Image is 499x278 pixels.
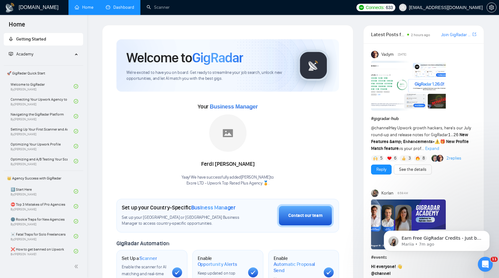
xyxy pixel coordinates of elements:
a: ⛔ Top 3 Mistakes of Pro AgenciesBy[PERSON_NAME] [11,199,74,213]
a: export [473,31,476,37]
span: check-circle [74,189,78,194]
a: Navigating the GigRadar PlatformBy[PERSON_NAME] [11,109,74,123]
span: @channel [371,271,391,276]
a: Optimizing Your Upwork ProfileBy[PERSON_NAME] [11,139,74,153]
button: setting [487,2,497,12]
a: homeHome [75,5,93,10]
span: 633 [386,4,393,11]
img: 🙌 [373,156,378,161]
a: Optimizing and A/B Testing Your Scanner for Better ResultsBy[PERSON_NAME] [11,154,74,168]
img: upwork-logo.png [359,5,364,10]
span: Latest Posts from the GigRadar Community [371,31,405,38]
div: Contact our team [288,212,322,219]
span: Opportunity Alerts [198,261,237,267]
a: Reply [376,166,386,173]
div: Yaay! We have successfully added [PERSON_NAME] to [181,175,274,186]
h1: # gigradar-hub [371,115,476,122]
a: 🌚 Rookie Traps for New AgenciesBy[PERSON_NAME] [11,214,74,228]
a: dashboardDashboard [106,5,134,10]
button: Contact our team [277,204,334,227]
li: Getting Started [4,33,83,46]
a: searchScanner [147,5,170,10]
img: F09AC4U7ATU-image.png [371,61,446,111]
span: 3 [408,155,411,161]
a: setting [487,5,497,10]
p: Exore LTD - Upwork Top Rated Plus Agency 🏅 . [181,180,274,186]
code: 1.26 [448,132,459,137]
img: ❤️ [387,156,392,161]
a: Setting Up Your First Scanner and Auto-BidderBy[PERSON_NAME] [11,124,74,138]
img: gigradar-logo.png [298,50,329,81]
span: check-circle [74,204,78,208]
span: check-circle [74,234,78,238]
img: 👍 [402,156,406,161]
a: ☠️ Fatal Traps for Solo FreelancersBy[PERSON_NAME] [11,229,74,243]
span: check-circle [74,249,78,253]
a: 2replies [446,155,461,161]
h1: Enable [274,255,319,274]
span: Expand [425,146,439,151]
strong: Hi everyone! [371,264,396,269]
span: check-circle [74,129,78,133]
span: check-circle [74,159,78,163]
iframe: Intercom notifications message [374,218,499,261]
span: check-circle [74,219,78,223]
a: Connecting Your Upwork Agency to GigRadarBy[PERSON_NAME] [11,94,74,108]
span: Your [198,103,258,110]
button: See the details [394,165,432,175]
span: 6:59 AM [398,190,408,196]
span: export [473,32,476,37]
img: F09ASNL5WRY-GR%20Academy%20-%20Tamara%20Levit.png [371,199,446,249]
span: ⚠️ [435,139,440,144]
h1: Enable [198,255,243,267]
span: 👋 [397,264,402,269]
h1: # events [371,254,476,261]
span: Connects: [366,4,384,11]
span: check-circle [74,84,78,89]
span: fund-projection-screen [9,52,13,56]
iframe: Intercom live chat [478,257,493,272]
img: logo [5,3,15,13]
span: Scanner [139,255,157,261]
img: 🔥 [416,156,420,161]
h1: Welcome to [126,49,243,66]
span: check-circle [74,144,78,148]
a: Welcome to GigRadarBy[PERSON_NAME] [11,79,74,93]
span: 🚀 GigRadar Quick Start [4,67,82,79]
span: [DATE] [398,52,406,57]
h1: Set up your Country-Specific [122,204,236,211]
span: 6 [394,155,397,161]
span: Home [4,20,30,33]
span: 👑 Agency Success with GigRadar [4,172,82,185]
span: Hey Upwork growth hackers, here's our July round-up and release notes for GigRadar • is your prof... [371,125,471,151]
span: Academy [16,51,33,57]
span: @channel [371,125,389,131]
span: 5 [380,155,383,161]
span: user [401,5,405,10]
span: We're excited to have you on board. Get ready to streamline your job search, unlock new opportuni... [126,70,288,82]
span: Business Manager [191,204,236,211]
a: Join GigRadar Slack Community [441,31,471,38]
a: See the details [399,166,426,173]
span: Academy [9,51,33,57]
span: check-circle [74,99,78,103]
span: GigRadar [192,49,243,66]
span: double-left [74,263,80,270]
span: Getting Started [16,36,46,42]
span: rocket [9,37,13,41]
img: Korlan [371,189,379,197]
span: 2 hours ago [411,33,430,37]
h1: Set Up a [122,255,157,261]
span: Vadym [381,51,394,58]
button: Reply [371,165,392,175]
span: Business Manager [210,103,258,110]
span: setting [487,5,496,10]
div: Ferdi [PERSON_NAME] [181,159,274,170]
span: 🎁 [440,139,445,144]
a: ❌ How to get banned on UpworkBy[PERSON_NAME] [11,244,74,258]
a: 1️⃣ Start HereBy[PERSON_NAME] [11,185,74,198]
span: Set up your [GEOGRAPHIC_DATA] or [GEOGRAPHIC_DATA] Business Manager to access country-specific op... [122,215,246,227]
